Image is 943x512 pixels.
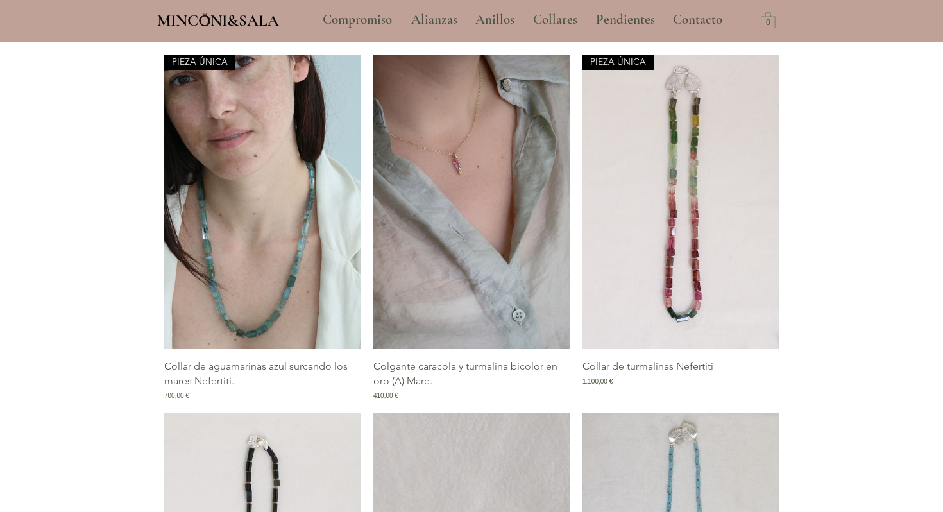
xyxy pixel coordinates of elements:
a: Collar de aguamarinas azul surcando los mares Nefertiti.700,00 € [164,359,361,400]
div: PIEZA ÚNICA [582,55,654,70]
span: 410,00 € [373,391,398,400]
div: PIEZA ÚNICA [164,55,235,70]
p: Contacto [667,4,729,36]
div: Galería de Colgante caracola y turmalina bicolor en oro (A) Mare. [373,55,570,400]
p: Colgante caracola y turmalina bicolor en oro (A) Mare. [373,359,570,388]
a: Collares [523,4,586,36]
span: 1.100,00 € [582,377,613,386]
a: PIEZA ÚNICA [164,55,361,349]
img: Minconi Sala [200,13,210,26]
p: Collar de turmalinas Nefertiti [582,359,713,373]
text: 0 [766,19,770,28]
a: Collar de turmalinas Nefertiti1.100,00 € [582,359,779,400]
a: Colgante caracola y turmalina bicolor en oro (A) Mare.410,00 € [373,359,570,400]
a: Contacto [663,4,733,36]
p: Anillos [469,4,521,36]
a: Carrito con 0 ítems [761,11,776,28]
a: Alianzas [402,4,466,36]
nav: Sitio [288,4,758,36]
p: Compromiso [316,4,398,36]
a: Pendientes [586,4,663,36]
p: Collares [527,4,584,36]
a: Compromiso [313,4,402,36]
span: MINCONI&SALA [157,11,279,30]
p: Collar de aguamarinas azul surcando los mares Nefertiti. [164,359,361,388]
a: Anillos [466,4,523,36]
div: Galería de Collar de turmalinas Nefertiti. PIEZA ÚNICA [582,55,779,400]
p: Alianzas [405,4,464,36]
a: MINCONI&SALA [157,8,279,30]
span: 700,00 € [164,391,189,400]
p: Pendientes [590,4,661,36]
a: Collar de turmalinas verdes, rosas y azuladasPIEZA ÚNICA [582,55,779,349]
div: Galería de Collar de aguamarinas azul surcando los mares Nefertiti.. PIEZA ÚNICA [164,55,361,400]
